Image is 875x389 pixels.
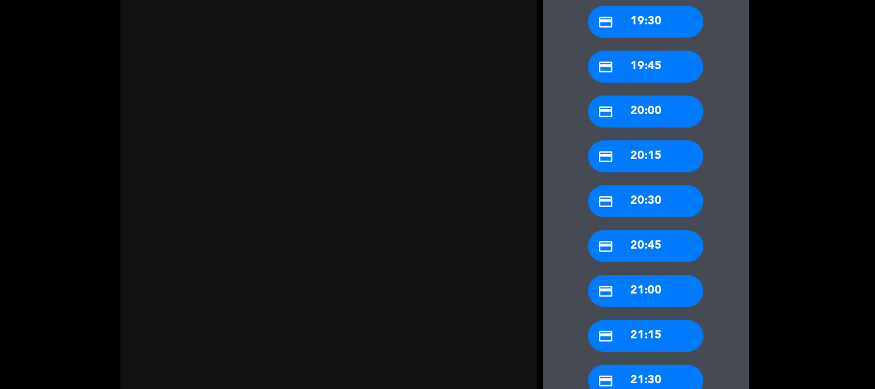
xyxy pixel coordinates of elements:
[588,95,703,128] div: 20:00
[588,275,703,307] div: 21:00
[588,6,703,38] div: 19:30
[598,373,614,389] i: credit_card
[588,320,703,352] div: 21:15
[598,59,614,75] i: credit_card
[588,140,703,172] div: 20:15
[598,14,614,30] i: credit_card
[588,230,703,262] div: 20:45
[598,149,614,165] i: credit_card
[598,194,614,210] i: credit_card
[588,185,703,217] div: 20:30
[598,104,614,120] i: credit_card
[598,283,614,299] i: credit_card
[598,328,614,344] i: credit_card
[588,51,703,83] div: 19:45
[598,238,614,254] i: credit_card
